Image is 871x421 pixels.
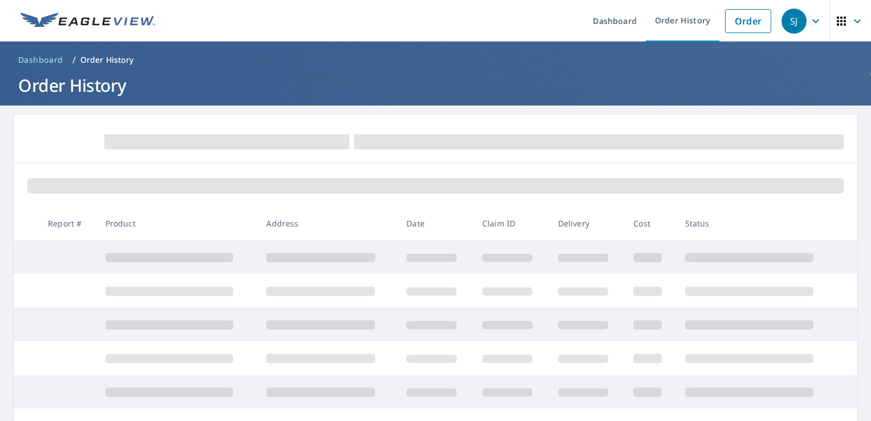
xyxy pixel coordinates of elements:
a: Order [725,9,771,33]
nav: breadcrumb [14,51,857,69]
th: Claim ID [473,207,549,240]
th: Date [397,207,473,240]
th: Report # [39,207,96,240]
th: Cost [624,207,675,240]
th: Status [676,207,837,240]
p: Order History [80,54,134,66]
a: Dashboard [14,51,68,69]
span: Dashboard [18,54,63,66]
th: Product [96,207,258,240]
th: Delivery [549,207,625,240]
h1: Order History [14,74,857,97]
img: EV Logo [21,13,155,30]
th: Address [257,207,397,240]
li: / [72,53,76,67]
div: SJ [782,9,807,34]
